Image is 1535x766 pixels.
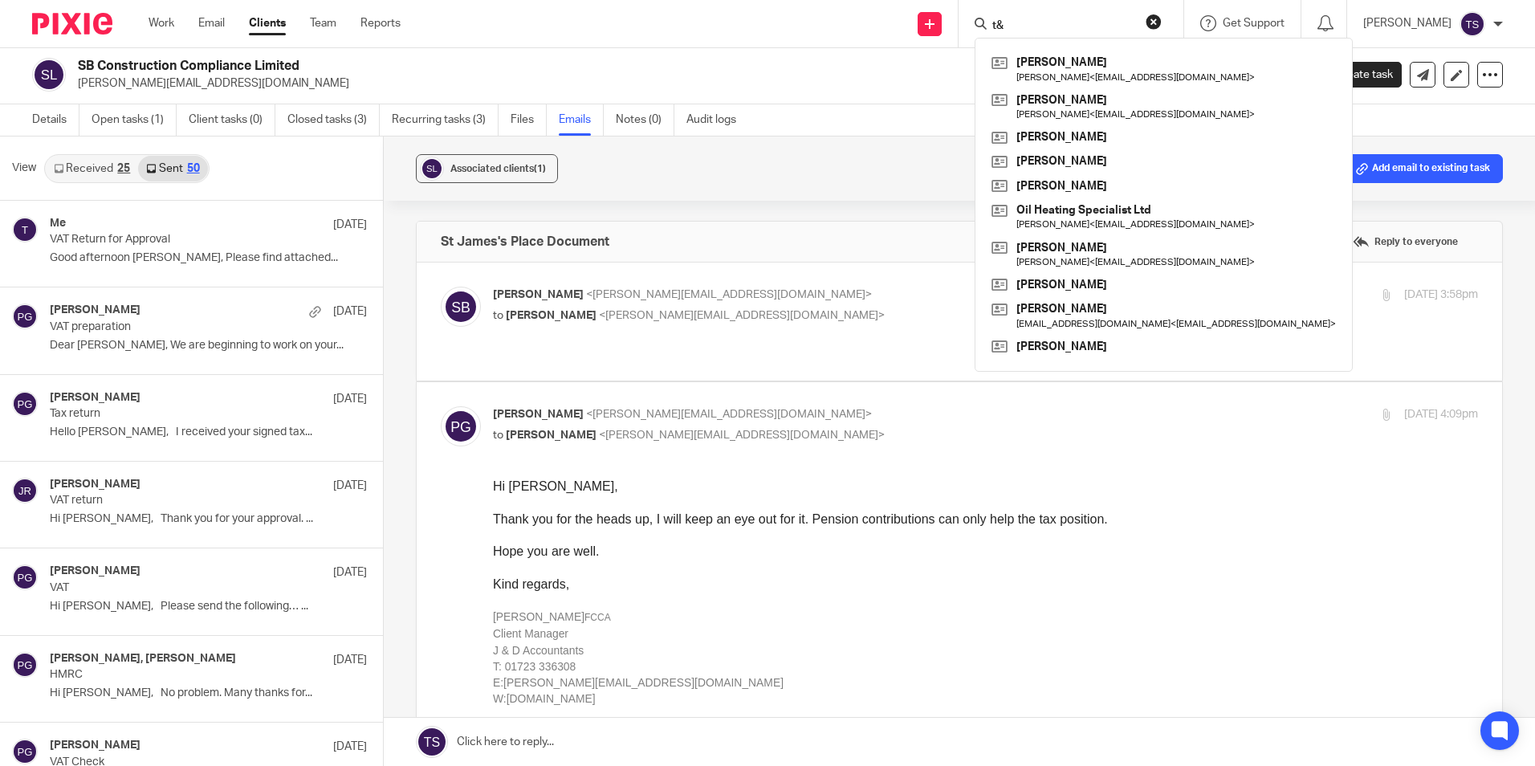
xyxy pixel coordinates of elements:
[493,430,503,441] span: to
[50,217,66,230] h4: Me
[450,164,546,173] span: Associated clients
[50,478,140,491] h4: [PERSON_NAME]
[686,104,748,136] a: Audit logs
[493,289,584,300] span: [PERSON_NAME]
[599,310,885,321] span: <[PERSON_NAME][EMAIL_ADDRESS][DOMAIN_NAME]>
[198,15,225,31] a: Email
[333,652,367,668] p: [DATE]
[50,233,303,247] p: VAT Return for Approval
[50,512,367,526] p: Hi [PERSON_NAME], Thank you for your approval. ...
[12,160,36,177] span: View
[270,609,396,618] b: SB Construction Compliance
[511,104,547,136] a: Files
[92,133,118,145] span: FCCA
[50,494,303,507] p: VAT return
[1349,230,1462,254] label: Reply to everyone
[50,564,140,578] h4: [PERSON_NAME]
[441,234,609,250] h4: St James's Place Document
[333,217,367,233] p: [DATE]
[50,668,303,682] p: HMRC
[333,391,367,407] p: [DATE]
[12,739,38,764] img: svg%3E
[50,339,367,352] p: Dear [PERSON_NAME], We are beginning to work on your...
[310,15,336,31] a: Team
[1404,406,1478,423] p: [DATE] 4:09pm
[149,15,174,31] a: Work
[187,163,200,174] div: 50
[441,287,481,327] img: svg%3E
[416,154,558,183] button: Associated clients(1)
[1223,18,1285,29] span: Get Support
[333,739,367,755] p: [DATE]
[1146,14,1162,30] button: Clear
[169,592,324,605] span: [PERSON_NAME] - Director
[12,217,38,242] img: svg%3E
[10,198,291,210] a: [PERSON_NAME][EMAIL_ADDRESS][DOMAIN_NAME]
[333,564,367,581] p: [DATE]
[249,15,286,31] a: Clients
[50,581,303,595] p: VAT
[32,58,66,92] img: svg%3E
[991,19,1135,34] input: Search
[50,687,367,700] p: Hi [PERSON_NAME], No problem. Many thanks for...
[333,478,367,494] p: [DATE]
[1460,11,1485,37] img: svg%3E
[12,391,38,417] img: svg%3E
[178,625,417,635] span: [PERSON_NAME][STREET_ADDRESS][PERSON_NAME]
[333,304,367,320] p: [DATE]
[586,409,872,420] span: <[PERSON_NAME][EMAIL_ADDRESS][DOMAIN_NAME]>
[559,104,604,136] a: Emails
[493,409,584,420] span: [PERSON_NAME]
[12,478,38,503] img: svg%3E
[396,609,428,618] span: Limited
[50,407,303,421] p: Tax return
[493,310,503,321] span: to
[1343,154,1503,183] button: Add email to existing task
[506,430,596,441] span: [PERSON_NAME]
[50,320,303,334] p: VAT preparation
[50,426,367,439] p: Hello [PERSON_NAME], I received your signed tax...
[181,639,263,649] span: [PHONE_NUMBER]
[534,164,546,173] span: (1)
[32,104,79,136] a: Details
[50,600,367,613] p: Hi [PERSON_NAME], Please send the following… ...
[616,104,674,136] a: Notes (0)
[1,693,812,701] span: SB Construction Compliance is a trading style of SB Construction Compliance Limited and is a comp...
[138,156,207,181] a: Sent50
[12,652,38,678] img: svg%3E
[360,15,401,31] a: Reports
[12,304,38,329] img: svg%3E
[169,653,177,662] span: E:
[92,104,177,136] a: Open tasks (1)
[1363,15,1452,31] p: [PERSON_NAME]
[32,13,112,35] img: Pixie
[78,58,1043,75] h2: SB Construction Compliance Limited
[1404,287,1478,304] p: [DATE] 3:58pm
[14,214,103,226] a: [DOMAIN_NAME]
[50,391,140,405] h4: [PERSON_NAME]
[506,310,596,321] span: [PERSON_NAME]
[50,251,367,265] p: Good afternoon [PERSON_NAME], Please find attached...
[50,652,236,666] h4: [PERSON_NAME], [PERSON_NAME]
[50,739,140,752] h4: [PERSON_NAME]
[189,104,275,136] a: Client tasks (0)
[46,156,138,181] a: Received25
[50,304,140,317] h4: [PERSON_NAME]
[599,430,885,441] span: <[PERSON_NAME][EMAIL_ADDRESS][DOMAIN_NAME]>
[169,609,396,618] span: H&S Consultant & TWC /
[1309,62,1402,88] a: Create task
[78,75,1285,92] p: [PERSON_NAME][EMAIL_ADDRESS][DOMAIN_NAME]
[287,104,380,136] a: Closed tasks (3)
[441,406,481,446] img: svg%3E
[392,104,499,136] a: Recurring tasks (3)
[180,653,409,662] a: [PERSON_NAME][EMAIL_ADDRESS][DOMAIN_NAME]
[586,289,872,300] span: <[PERSON_NAME][EMAIL_ADDRESS][DOMAIN_NAME]>
[117,163,130,174] div: 25
[169,625,178,635] span: A:
[169,639,179,649] span: M:
[1,666,981,691] span: This email and any files transmitted with it are confidential and intended solely for the use of ...
[420,157,444,181] img: svg%3E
